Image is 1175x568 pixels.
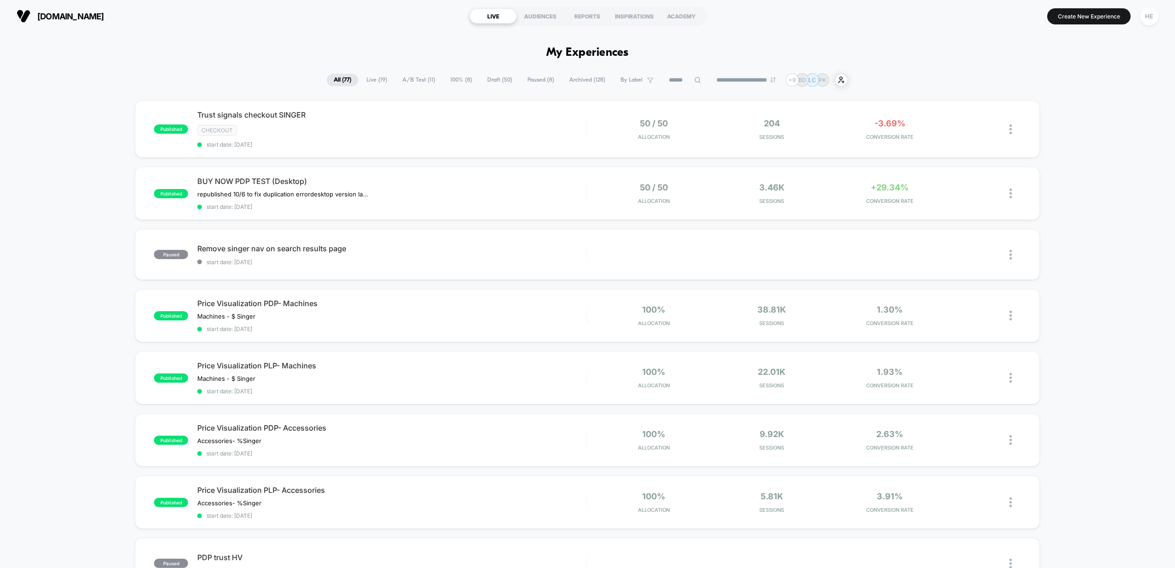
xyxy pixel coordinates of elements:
[197,553,587,562] span: PDP trust HV
[197,485,587,495] span: Price Visualization PLP- Accessories
[642,305,665,314] span: 100%
[638,444,670,451] span: Allocation
[197,361,587,370] span: Price Visualization PLP- Machines
[871,183,909,192] span: +29.34%
[562,74,612,86] span: Archived ( 128 )
[1010,189,1012,198] img: close
[715,382,828,389] span: Sessions
[520,74,561,86] span: Paused ( 8 )
[396,74,442,86] span: A/B Test ( 11 )
[874,118,905,128] span: -3.69%
[154,311,188,320] span: published
[1140,7,1158,25] div: HE
[197,299,587,308] span: Price Visualization PDP- Machines
[197,110,587,119] span: Trust signals checkout SINGER
[327,74,358,86] span: All ( 77 )
[760,429,784,439] span: 9.92k
[197,375,255,382] span: Machines - $ Singer
[154,436,188,445] span: published
[770,77,776,83] img: end
[759,183,785,192] span: 3.46k
[197,388,587,395] span: start date: [DATE]
[833,507,946,513] span: CONVERSION RATE
[197,125,237,136] span: checkout
[761,491,783,501] span: 5.81k
[640,118,668,128] span: 50 / 50
[1047,8,1131,24] button: Create New Experience
[833,198,946,204] span: CONVERSION RATE
[638,198,670,204] span: Allocation
[480,74,519,86] span: Draft ( 50 )
[197,512,587,519] span: start date: [DATE]
[154,373,188,383] span: published
[833,382,946,389] span: CONVERSION RATE
[833,444,946,451] span: CONVERSION RATE
[638,507,670,513] span: Allocation
[154,498,188,507] span: published
[833,134,946,140] span: CONVERSION RATE
[833,320,946,326] span: CONVERSION RATE
[611,9,658,24] div: INSPIRATIONS
[1010,435,1012,445] img: close
[876,429,903,439] span: 2.63%
[1010,250,1012,260] img: close
[638,320,670,326] span: Allocation
[470,9,517,24] div: LIVE
[197,177,587,186] span: BUY NOW PDP TEST (Desktop)
[197,325,587,332] span: start date: [DATE]
[1010,497,1012,507] img: close
[798,77,806,83] p: BD
[1010,311,1012,320] img: close
[764,118,780,128] span: 204
[443,74,479,86] span: 100% ( 8 )
[758,367,785,377] span: 22.01k
[517,9,564,24] div: AUDIENCES
[715,444,828,451] span: Sessions
[154,559,188,568] span: paused
[564,9,611,24] div: REPORTS
[154,124,188,134] span: published
[715,320,828,326] span: Sessions
[197,450,587,457] span: start date: [DATE]
[197,203,587,210] span: start date: [DATE]
[642,491,665,501] span: 100%
[546,46,629,59] h1: My Experiences
[154,189,188,198] span: published
[785,73,799,87] div: + 9
[715,198,828,204] span: Sessions
[17,9,30,23] img: Visually logo
[819,77,827,83] p: PK
[154,250,188,259] span: paused
[197,259,587,266] span: start date: [DATE]
[37,12,104,21] span: [DOMAIN_NAME]
[715,507,828,513] span: Sessions
[197,423,587,432] span: Price Visualization PDP- Accessories
[638,382,670,389] span: Allocation
[1138,7,1161,26] button: HE
[757,305,786,314] span: 38.81k
[642,429,665,439] span: 100%
[809,77,816,83] p: LC
[640,183,668,192] span: 50 / 50
[197,499,261,507] span: Accessories- %Singer
[197,313,255,320] span: Machines - $ Singer
[360,74,394,86] span: Live ( 19 )
[715,134,828,140] span: Sessions
[197,141,587,148] span: start date: [DATE]
[197,244,587,253] span: Remove singer nav on search results page
[638,134,670,140] span: Allocation
[14,9,107,24] button: [DOMAIN_NAME]
[877,491,903,501] span: 3.91%
[197,190,368,198] span: republished 10/6 to fix duplication errordesktop version launched 8.29 - republished on 9/2 to en...
[658,9,705,24] div: ACADEMY
[642,367,665,377] span: 100%
[197,437,261,444] span: Accessories- %Singer
[1010,124,1012,134] img: close
[1010,373,1012,383] img: close
[877,305,903,314] span: 1.30%
[877,367,903,377] span: 1.93%
[620,77,643,83] span: By Label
